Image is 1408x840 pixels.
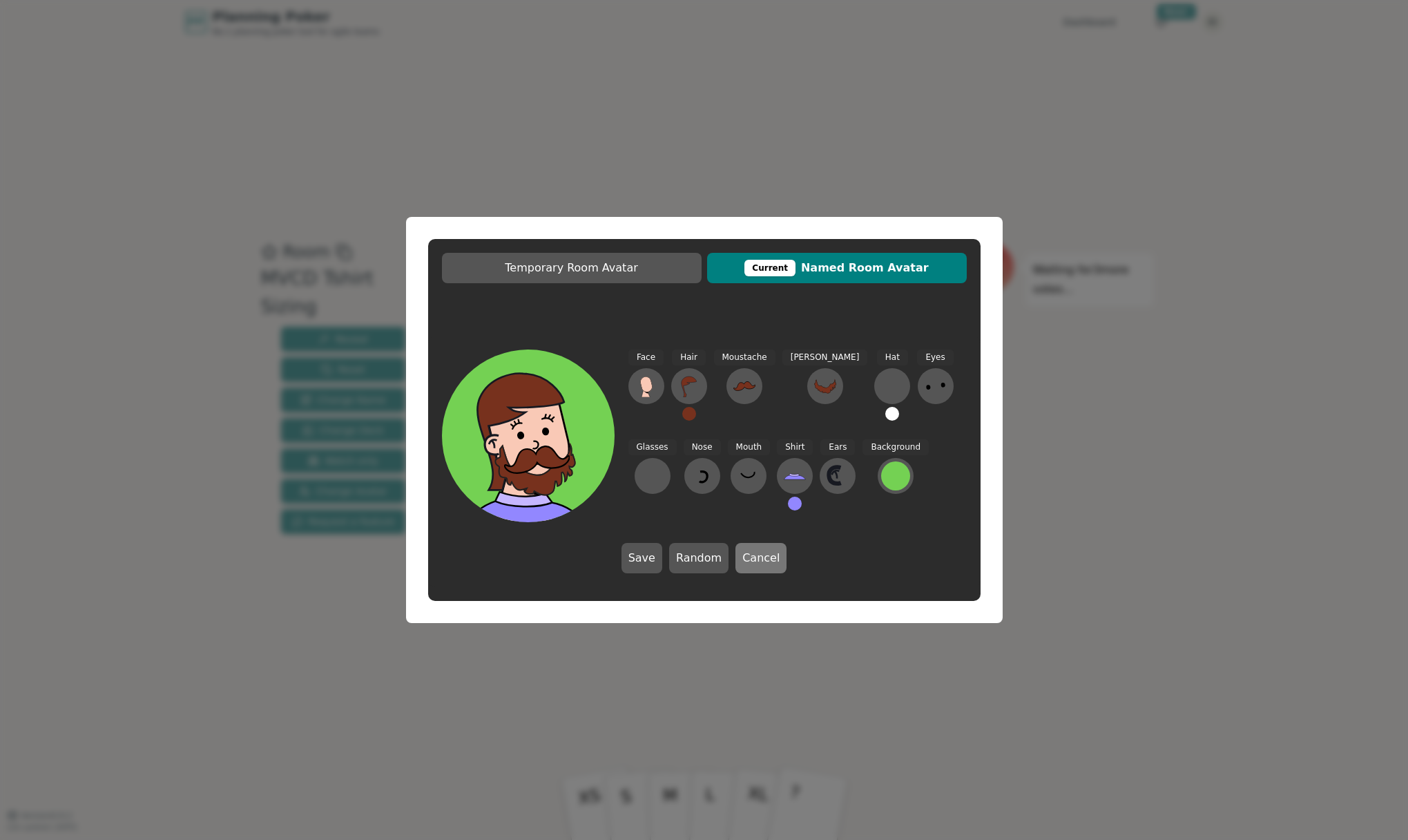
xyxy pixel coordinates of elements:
[877,350,908,365] span: Hat
[628,439,677,455] span: Glasses
[714,260,960,276] span: Named Room Avatar
[707,253,967,283] button: CurrentNamed Room Avatar
[442,253,702,283] button: Temporary Room Avatar
[862,439,929,455] span: Background
[917,350,953,365] span: Eyes
[744,260,795,276] div: This avatar will be displayed in dedicated rooms
[684,439,721,455] span: Nose
[449,260,695,276] span: Temporary Room Avatar
[728,439,771,455] span: Mouth
[777,439,813,455] span: Shirt
[672,350,706,365] span: Hair
[820,439,855,455] span: Ears
[628,350,664,365] span: Face
[714,350,775,365] span: Moustache
[669,543,729,573] button: Random
[782,350,868,365] span: [PERSON_NAME]
[621,543,662,573] button: Save
[735,543,787,573] button: Cancel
